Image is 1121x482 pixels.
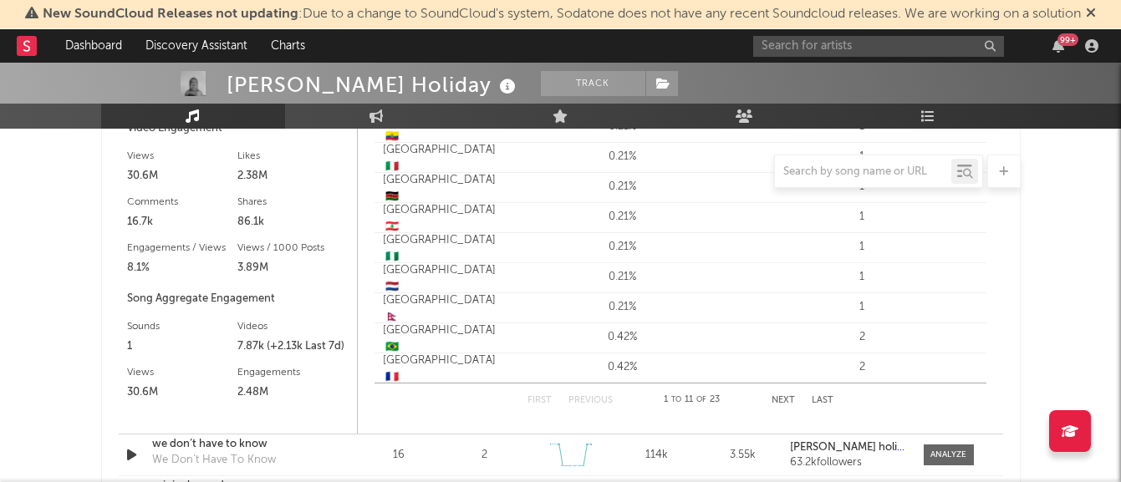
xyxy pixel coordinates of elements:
button: Previous [568,396,613,405]
div: Sounds [127,317,238,337]
span: 🇧🇷 [385,342,399,353]
div: Shares [237,192,349,212]
span: 🇳🇬 [385,251,399,262]
div: 30.6M [127,383,238,403]
div: 0.42% [507,359,738,376]
button: First [527,396,552,405]
a: we don’t have to know [152,436,327,453]
div: Videos [237,317,349,337]
span: to [671,396,681,403]
div: 16.7k [127,212,238,232]
span: : Due to a change to SoundCloud's system, Sodatone does not have any recent Soundcloud releases. ... [43,8,1081,21]
a: Discovery Assistant [134,29,259,63]
button: Track [541,71,645,96]
div: 3.55k [704,447,782,464]
div: 0.21% [507,299,738,316]
div: [GEOGRAPHIC_DATA] [383,142,498,175]
div: 1 [746,149,978,165]
span: of [696,396,706,403]
div: 1 [127,337,238,357]
div: [GEOGRAPHIC_DATA] [383,292,498,325]
span: 🇪🇨 [385,131,399,142]
button: Last [812,396,833,405]
strong: [PERSON_NAME] holiday [790,442,915,453]
div: 1 [746,209,978,226]
div: 2 [746,359,978,376]
div: 7.87k (+2.13k Last 7d) [237,337,349,357]
span: 🇰🇪 [385,191,399,202]
div: 1 11 23 [646,390,738,410]
div: Engagements [237,363,349,383]
a: [PERSON_NAME] holiday [790,442,906,454]
span: 🇫🇷 [385,372,399,383]
button: Next [772,396,795,405]
div: [GEOGRAPHIC_DATA] [383,322,498,355]
span: 🇱🇧 [385,221,399,232]
div: 2 [746,329,978,346]
div: 2.48M [237,383,349,403]
div: 99 + [1057,33,1078,46]
div: 1 [746,299,978,316]
div: Views / 1000 Posts [237,238,349,258]
span: 🇳🇱 [385,282,399,292]
div: 8.1% [127,258,238,278]
div: Comments [127,192,238,212]
div: [GEOGRAPHIC_DATA] [383,262,498,295]
div: We Don’t Have To Know [152,452,276,469]
div: 1 [746,239,978,256]
div: 63.2k followers [790,457,906,469]
a: Dashboard [54,29,134,63]
div: [GEOGRAPHIC_DATA] [383,202,498,235]
div: 86.1k [237,212,349,232]
span: New SoundCloud Releases not updating [43,8,298,21]
div: 0.21% [507,239,738,256]
div: 114k [618,447,696,464]
div: 0.21% [507,269,738,286]
div: Video Engagement [127,119,349,139]
input: Search by song name or URL [775,165,951,179]
div: 2 [482,447,487,464]
div: Engagements / Views [127,238,238,258]
a: Charts [259,29,317,63]
div: Views [127,146,238,166]
div: [GEOGRAPHIC_DATA] [383,232,498,265]
div: Views [127,363,238,383]
div: Song Aggregate Engagement [127,289,349,309]
div: 1 [746,269,978,286]
div: 0.42% [507,329,738,346]
div: [PERSON_NAME] Holiday [227,71,520,99]
div: [GEOGRAPHIC_DATA] [383,172,498,205]
input: Search for artists [753,36,1004,57]
div: [GEOGRAPHIC_DATA] [383,353,498,385]
span: Dismiss [1086,8,1096,21]
button: 99+ [1052,39,1064,53]
div: 3.89M [237,258,349,278]
div: 0.21% [507,149,738,165]
span: 🇳🇵 [385,312,399,322]
div: 16 [360,447,438,464]
div: Likes [237,146,349,166]
div: 0.21% [507,209,738,226]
